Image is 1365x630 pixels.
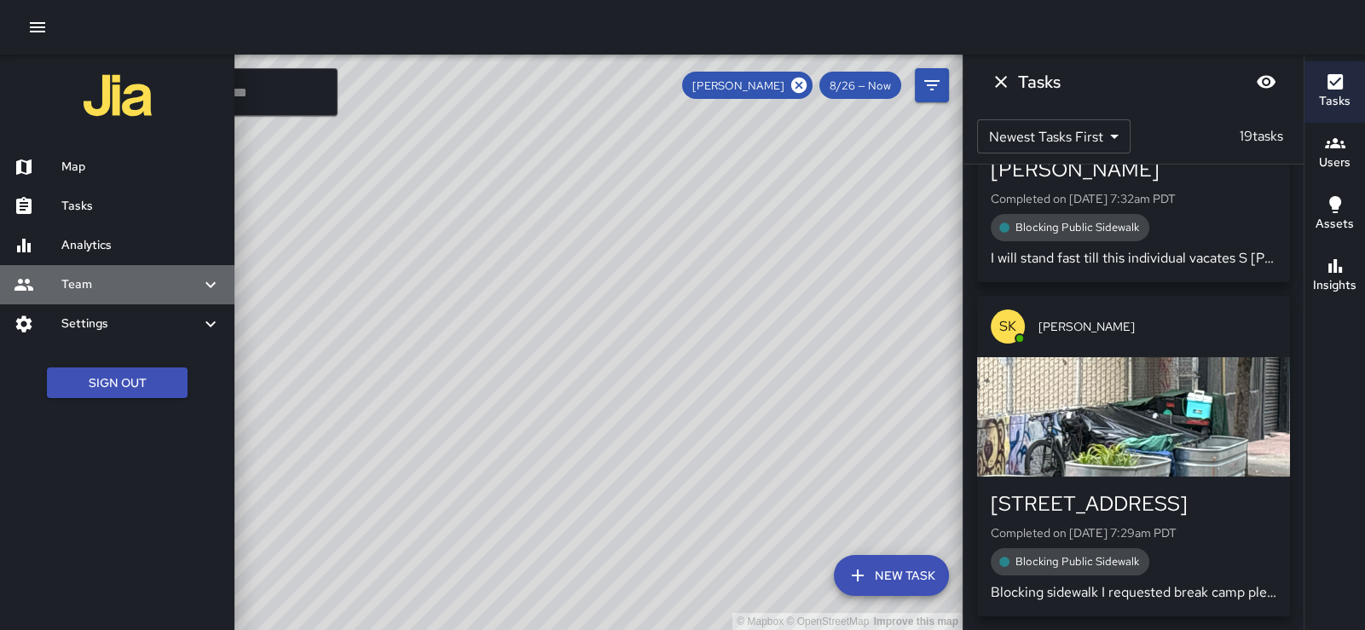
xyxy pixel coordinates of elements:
div: [STREET_ADDRESS] [991,490,1276,517]
button: Sign Out [47,367,188,399]
p: SK [999,316,1016,337]
h6: Tasks [61,197,221,216]
h6: Insights [1313,276,1356,295]
p: Completed on [DATE] 7:32am PDT [991,190,1276,207]
span: [PERSON_NAME] [1038,318,1276,335]
h6: Users [1319,153,1351,172]
span: Blocking Public Sidewalk [1005,554,1149,569]
div: Newest Tasks First [977,119,1131,153]
button: Blur [1249,65,1283,99]
h6: Analytics [61,236,221,255]
p: Blocking sidewalk I requested break camp please relocate I will return in a little bit and make s... [991,582,1276,603]
h6: Map [61,158,221,176]
h6: Tasks [1319,92,1351,111]
img: jia-logo [84,61,152,130]
button: Dismiss [984,65,1018,99]
h6: Tasks [1018,68,1061,95]
span: Blocking Public Sidewalk [1005,220,1149,234]
h6: Assets [1316,215,1354,234]
h6: Team [61,275,200,294]
p: Completed on [DATE] 7:29am PDT [991,524,1276,541]
p: 19 tasks [1233,126,1290,147]
button: New Task [834,555,949,596]
p: I will stand fast till this individual vacates S [PERSON_NAME] [991,248,1276,269]
h6: Settings [61,315,200,333]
